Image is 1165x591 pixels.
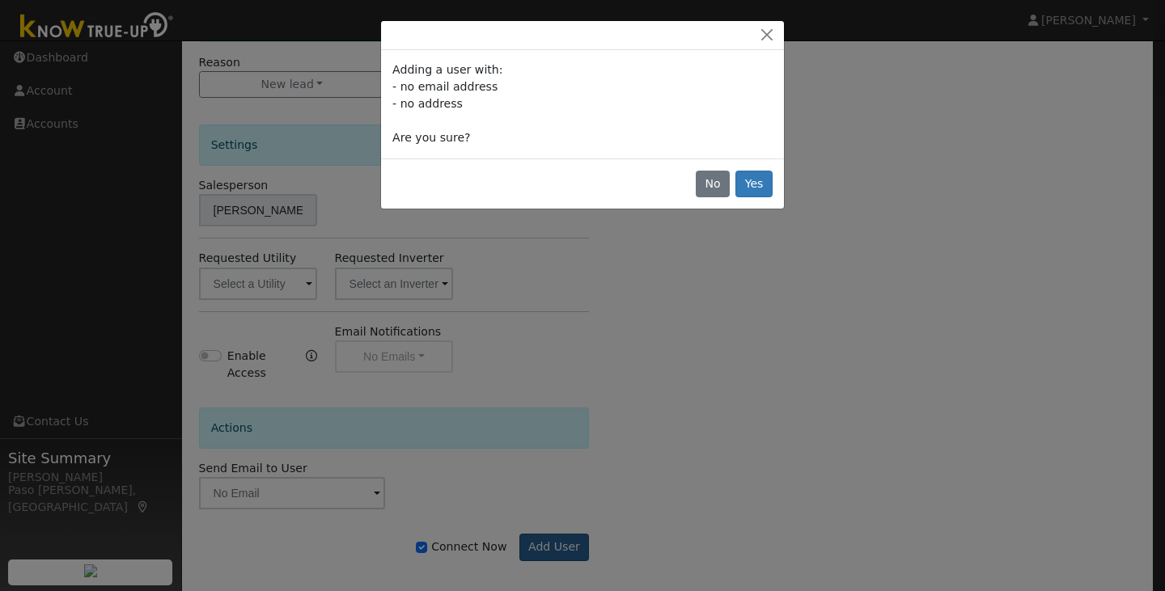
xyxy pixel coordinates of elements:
[735,171,773,198] button: Yes
[392,63,502,76] span: Adding a user with:
[756,27,778,44] button: Close
[392,80,498,93] span: - no email address
[392,97,463,110] span: - no address
[392,131,470,144] span: Are you sure?
[696,171,730,198] button: No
